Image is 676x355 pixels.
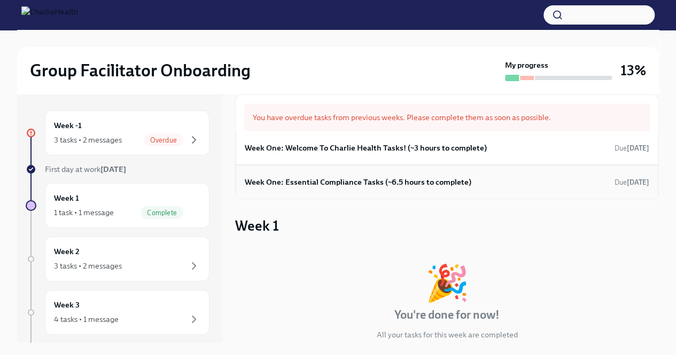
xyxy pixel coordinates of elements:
span: August 11th, 2025 09:00 [615,143,649,153]
a: Week 11 task • 1 messageComplete [26,183,209,228]
span: Complete [141,209,183,217]
h3: Week 1 [235,216,279,235]
strong: [DATE] [627,178,649,186]
div: You have overdue tasks from previous weeks. Please complete them as soon as possible. [244,104,650,131]
h3: 13% [620,61,646,80]
h6: Week -1 [54,120,82,131]
h2: Group Facilitator Onboarding [30,60,251,81]
span: August 11th, 2025 09:00 [615,177,649,187]
h6: Week One: Essential Compliance Tasks (~6.5 hours to complete) [245,176,471,188]
div: 4 tasks • 1 message [54,314,119,325]
div: 1 task • 1 message [54,207,114,218]
strong: [DATE] [100,164,126,174]
a: Week One: Welcome To Charlie Health Tasks! (~3 hours to complete)Due[DATE] [245,140,649,156]
h6: Week 3 [54,299,80,311]
h4: You're done for now! [394,307,500,323]
a: Week 34 tasks • 1 message [26,290,209,335]
span: Overdue [144,136,183,144]
a: Week One: Essential Compliance Tasks (~6.5 hours to complete)Due[DATE] [245,174,649,190]
span: Due [615,144,649,152]
h6: Week 1 [54,192,79,204]
a: Week -13 tasks • 2 messagesOverdue [26,111,209,155]
a: First day at work[DATE] [26,164,209,175]
div: 🎉 [425,265,469,301]
strong: My progress [505,60,548,70]
a: Week 23 tasks • 2 messages [26,236,209,281]
img: CharlieHealth [21,6,78,23]
div: 3 tasks • 2 messages [54,135,122,145]
h6: Week One: Welcome To Charlie Health Tasks! (~3 hours to complete) [245,142,487,154]
span: First day at work [45,164,126,174]
p: All your tasks for this week are completed [377,329,518,340]
strong: [DATE] [627,144,649,152]
span: Due [615,178,649,186]
div: 3 tasks • 2 messages [54,261,122,271]
h6: Week 2 [54,246,80,257]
